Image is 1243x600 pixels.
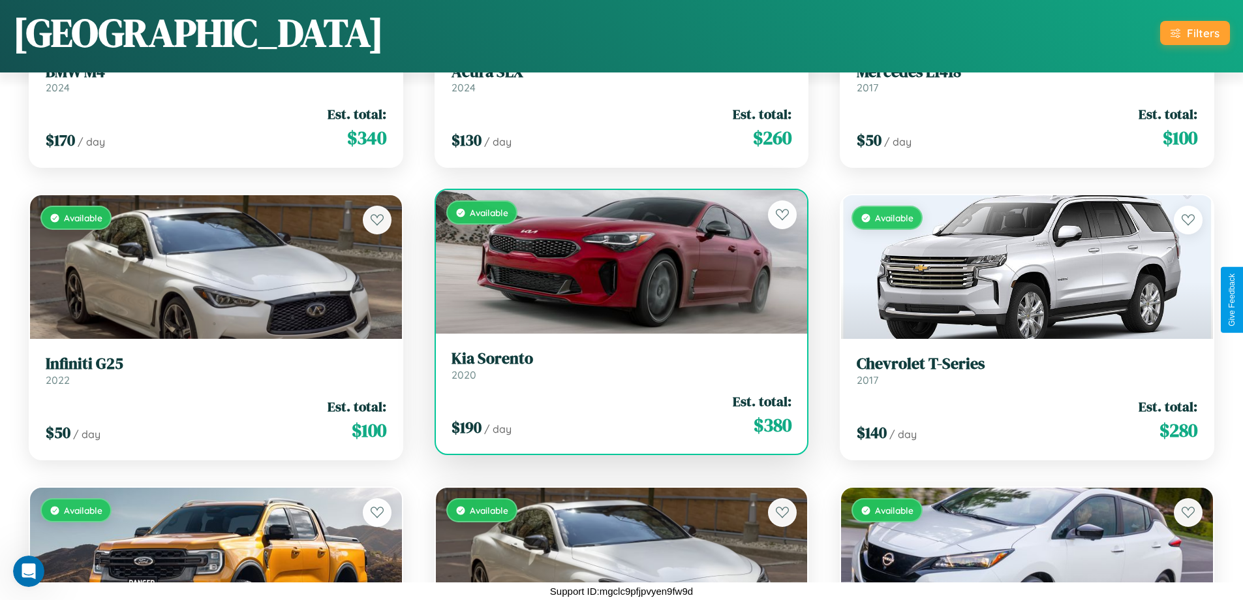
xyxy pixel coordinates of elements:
div: Give Feedback [1227,274,1236,326]
p: Support ID: mgclc9pfjpvyen9fw9d [550,582,693,600]
span: $ 130 [452,129,482,151]
span: 2017 [857,81,878,94]
a: Infiniti G252022 [46,355,386,387]
span: $ 340 [347,125,386,151]
span: Available [875,505,913,516]
span: $ 380 [754,412,791,438]
span: Available [470,207,508,218]
span: $ 170 [46,129,75,151]
span: Est. total: [328,104,386,123]
span: Est. total: [733,392,791,411]
span: Est. total: [733,104,791,123]
span: Available [470,505,508,516]
iframe: Intercom live chat [13,556,44,587]
a: Chevrolet T-Series2017 [857,355,1197,387]
span: $ 50 [857,129,882,151]
div: Filters [1187,26,1220,40]
span: 2022 [46,373,70,387]
span: Available [875,212,913,223]
a: Kia Sorento2020 [452,349,792,381]
span: $ 260 [753,125,791,151]
span: / day [484,422,512,435]
span: Est. total: [328,397,386,416]
span: / day [889,428,917,441]
span: Est. total: [1139,397,1197,416]
h3: Kia Sorento [452,349,792,368]
span: $ 50 [46,422,70,443]
span: $ 280 [1159,417,1197,443]
span: $ 100 [1163,125,1197,151]
h3: Chevrolet T-Series [857,355,1197,373]
span: 2020 [452,368,476,381]
h3: Infiniti G25 [46,355,386,373]
span: / day [78,135,105,148]
span: / day [73,428,100,441]
span: $ 100 [352,417,386,443]
span: 2017 [857,373,878,387]
span: / day [884,135,912,148]
a: Acura SLX2024 [452,63,792,95]
a: BMW M42024 [46,63,386,95]
span: $ 190 [452,417,482,438]
a: Mercedes L14182017 [857,63,1197,95]
span: $ 140 [857,422,887,443]
span: / day [484,135,512,148]
h1: [GEOGRAPHIC_DATA] [13,6,384,59]
span: Available [64,212,102,223]
span: Available [64,505,102,516]
button: Filters [1160,21,1230,45]
span: 2024 [452,81,476,94]
span: 2024 [46,81,70,94]
span: Est. total: [1139,104,1197,123]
